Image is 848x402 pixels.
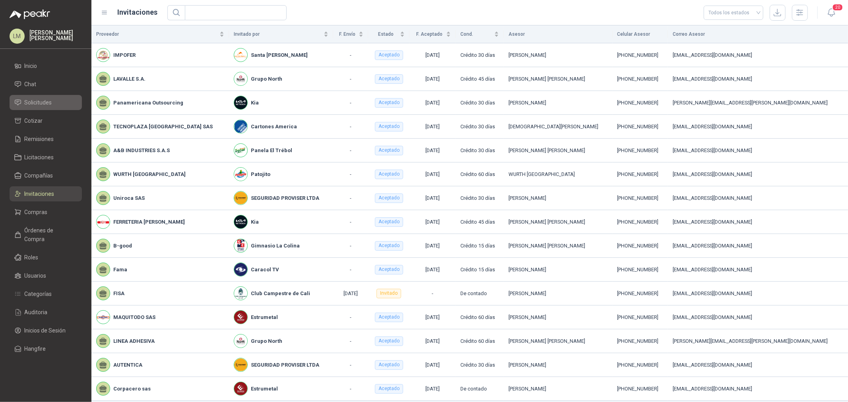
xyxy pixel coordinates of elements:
[251,147,292,155] b: Panela El Trébol
[25,80,37,89] span: Chat
[425,243,440,249] span: [DATE]
[113,51,136,59] b: IMPOFER
[234,48,247,62] img: Company Logo
[673,123,843,131] div: [EMAIL_ADDRESS][DOMAIN_NAME]
[113,99,183,107] b: Panamericana Outsourcing
[456,25,504,43] th: Cond.
[508,361,607,369] div: [PERSON_NAME]
[10,268,82,283] a: Usuarios
[460,31,493,38] span: Cond.
[113,266,127,274] b: Fama
[617,361,664,369] div: [PHONE_NUMBER]
[25,116,43,125] span: Cotizar
[251,123,297,131] b: Cartones America
[375,241,403,251] div: Aceptado
[673,75,843,83] div: [EMAIL_ADDRESS][DOMAIN_NAME]
[251,170,270,178] b: Patojito
[350,362,351,368] span: -
[460,290,499,298] div: De contado
[10,150,82,165] a: Licitaciones
[91,25,229,43] th: Proveedor
[234,215,247,228] img: Company Logo
[617,337,664,345] div: [PHONE_NUMBER]
[343,290,358,296] span: [DATE]
[10,168,82,183] a: Compañías
[234,96,247,109] img: Company Logo
[234,31,322,38] span: Invitado por
[460,194,499,202] div: Crédito 30 días
[460,170,499,178] div: Crédito 60 días
[350,338,351,344] span: -
[460,147,499,155] div: Crédito 30 días
[425,147,440,153] span: [DATE]
[350,195,351,201] span: -
[251,385,278,393] b: Estrumetal
[10,186,82,201] a: Invitaciones
[375,98,403,108] div: Aceptado
[251,218,259,226] b: Kia
[425,171,440,177] span: [DATE]
[10,286,82,301] a: Categorías
[414,31,444,38] span: F. Aceptado
[375,217,403,227] div: Aceptado
[25,189,54,198] span: Invitaciones
[617,123,664,131] div: [PHONE_NUMBER]
[617,266,664,274] div: [PHONE_NUMBER]
[25,98,52,107] span: Solicitudes
[113,361,142,369] b: AUTENTICA
[460,51,499,59] div: Crédito 30 días
[673,266,843,274] div: [EMAIL_ADDRESS][DOMAIN_NAME]
[617,313,664,321] div: [PHONE_NUMBER]
[375,360,403,370] div: Aceptado
[375,336,403,346] div: Aceptado
[617,290,664,298] div: [PHONE_NUMBER]
[25,153,54,162] span: Licitaciones
[673,361,843,369] div: [EMAIL_ADDRESS][DOMAIN_NAME]
[425,195,440,201] span: [DATE]
[425,362,440,368] span: [DATE]
[25,208,48,216] span: Compras
[25,62,37,70] span: Inicio
[25,135,54,143] span: Remisiones
[460,99,499,107] div: Crédito 30 días
[375,193,403,203] div: Aceptado
[617,99,664,107] div: [PHONE_NUMBER]
[508,99,607,107] div: [PERSON_NAME]
[251,51,308,59] b: Santa [PERSON_NAME]
[617,170,664,178] div: [PHONE_NUMBER]
[251,266,279,274] b: Caracol TV
[25,344,46,353] span: Hangfire
[425,267,440,273] span: [DATE]
[350,219,351,225] span: -
[617,194,664,202] div: [PHONE_NUMBER]
[375,384,403,394] div: Aceptado
[97,311,110,324] img: Company Logo
[96,31,218,38] span: Proveedor
[425,100,440,106] span: [DATE]
[29,30,82,41] p: [PERSON_NAME] [PERSON_NAME]
[25,171,53,180] span: Compañías
[113,290,124,298] b: FISA
[409,25,456,43] th: F. Aceptado
[508,194,607,202] div: [PERSON_NAME]
[460,266,499,274] div: Crédito 15 días
[10,250,82,265] a: Roles
[425,338,440,344] span: [DATE]
[673,290,843,298] div: [EMAIL_ADDRESS][DOMAIN_NAME]
[425,314,440,320] span: [DATE]
[460,313,499,321] div: Crédito 60 días
[251,290,310,298] b: Club Campestre de Cali
[460,123,499,131] div: Crédito 30 días
[338,31,357,38] span: F. Envío
[832,4,843,11] span: 20
[375,122,403,131] div: Aceptado
[508,337,607,345] div: [PERSON_NAME] [PERSON_NAME]
[234,263,247,276] img: Company Logo
[350,171,351,177] span: -
[251,75,282,83] b: Grupo North
[234,168,247,181] img: Company Logo
[508,242,607,250] div: [PERSON_NAME] [PERSON_NAME]
[375,170,403,179] div: Aceptado
[234,120,247,133] img: Company Logo
[25,271,47,280] span: Usuarios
